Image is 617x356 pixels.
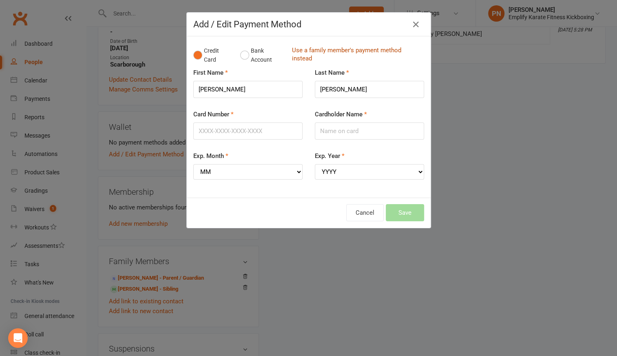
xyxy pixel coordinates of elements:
[240,43,285,68] button: Bank Account
[315,68,349,78] label: Last Name
[8,328,28,348] div: Open Intercom Messenger
[409,18,422,31] button: Close
[346,204,384,221] button: Cancel
[292,46,420,65] a: Use a family member's payment method instead
[193,43,232,68] button: Credit Card
[193,151,228,161] label: Exp. Month
[193,19,424,29] h4: Add / Edit Payment Method
[193,68,228,78] label: First Name
[315,109,367,119] label: Cardholder Name
[193,122,303,140] input: XXXX-XXXX-XXXX-XXXX
[315,151,345,161] label: Exp. Year
[193,109,234,119] label: Card Number
[315,122,424,140] input: Name on card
